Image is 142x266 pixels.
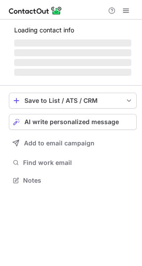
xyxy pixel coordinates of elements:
button: save-profile-one-click [9,93,137,109]
span: ‌ [14,59,131,66]
p: Loading contact info [14,27,131,34]
span: Find work email [23,159,133,167]
button: Add to email campaign [9,135,137,151]
span: ‌ [14,39,131,47]
span: Notes [23,176,133,184]
span: ‌ [14,69,131,76]
span: Add to email campaign [24,140,95,147]
button: Notes [9,174,137,187]
span: ‌ [14,49,131,56]
button: Find work email [9,156,137,169]
div: Save to List / ATS / CRM [24,97,121,104]
span: AI write personalized message [24,118,119,125]
img: ContactOut v5.3.10 [9,5,62,16]
button: AI write personalized message [9,114,137,130]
